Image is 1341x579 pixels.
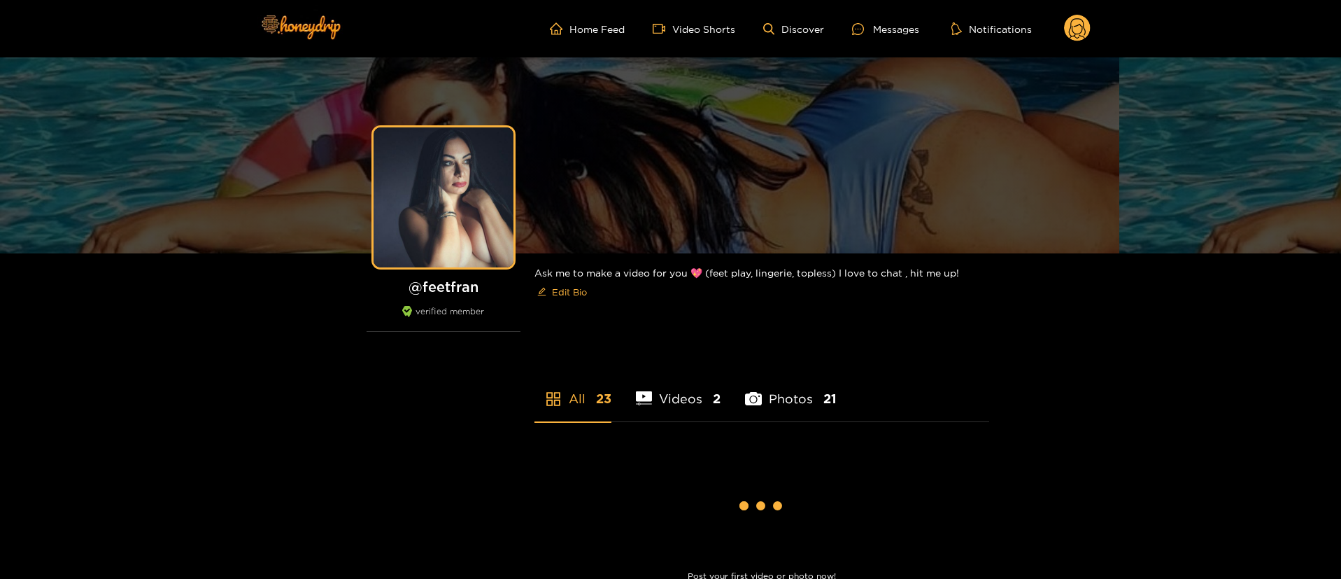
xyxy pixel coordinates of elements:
[653,22,672,35] span: video-camera
[552,285,587,299] span: Edit Bio
[550,22,569,35] span: home
[534,253,989,314] div: Ask me to make a video for you 💖 (feet play, lingerie, topless) I love to chat , hit me up!
[550,22,625,35] a: Home Feed
[545,391,562,407] span: appstore
[852,21,919,37] div: Messages
[745,358,837,421] li: Photos
[947,22,1036,36] button: Notifications
[823,390,837,407] span: 21
[367,278,520,295] h1: @ feetfran
[537,287,546,298] span: edit
[596,390,611,407] span: 23
[367,306,520,332] div: verified member
[763,23,824,35] a: Discover
[636,358,721,421] li: Videos
[534,358,611,421] li: All
[713,390,721,407] span: 2
[653,22,735,35] a: Video Shorts
[534,281,590,303] button: editEdit Bio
